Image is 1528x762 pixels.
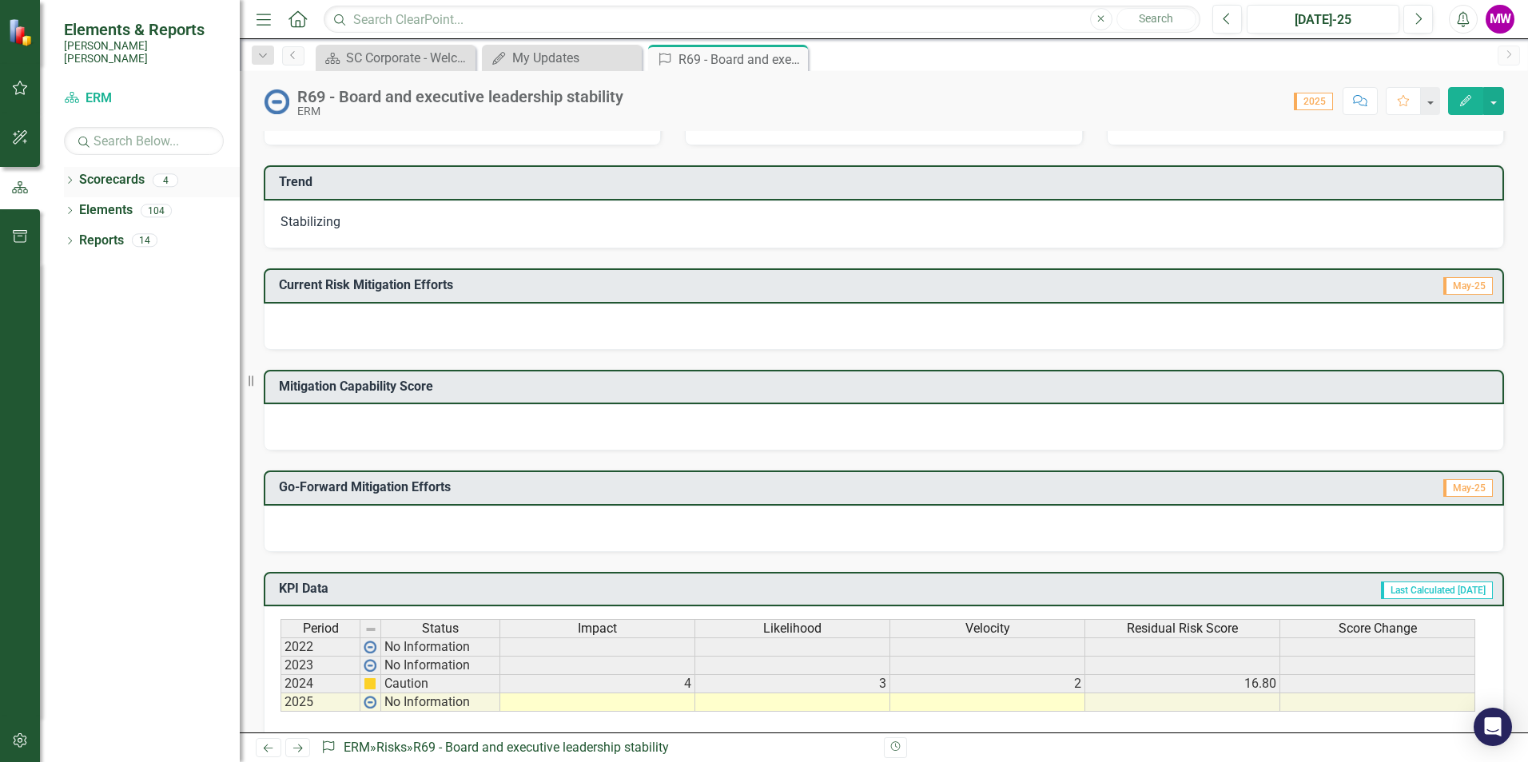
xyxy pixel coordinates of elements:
[1252,10,1394,30] div: [DATE]-25
[279,480,1216,494] h3: Go-Forward Mitigation Efforts
[279,175,1494,189] h3: Trend
[413,740,669,755] div: R69 - Board and executive leadership stability
[64,39,224,65] small: [PERSON_NAME] [PERSON_NAME]
[512,48,638,68] div: My Updates
[763,621,822,636] span: Likelihood
[281,214,340,229] span: Stabilizing
[64,89,224,108] a: ERM
[1247,5,1399,34] button: [DATE]-25
[1139,12,1173,25] span: Search
[132,234,157,248] div: 14
[364,659,376,672] img: wPkqUstsMhMTgAAAABJRU5ErkJggg==
[486,48,638,68] a: My Updates
[965,621,1010,636] span: Velocity
[320,48,472,68] a: SC Corporate - Welcome to ClearPoint
[364,696,376,708] img: wPkqUstsMhMTgAAAABJRU5ErkJggg==
[324,6,1200,34] input: Search ClearPoint...
[381,675,500,693] td: Caution
[279,278,1219,292] h3: Current Risk Mitigation Efforts
[281,637,360,657] td: 2022
[1381,581,1493,599] span: Last Calculated [DATE]
[1339,621,1417,636] span: Score Change
[64,20,224,39] span: Elements & Reports
[346,48,472,68] div: SC Corporate - Welcome to ClearPoint
[281,675,360,693] td: 2024
[281,657,360,675] td: 2023
[376,740,407,755] a: Risks
[79,201,133,220] a: Elements
[320,739,872,757] div: » »
[279,581,648,596] h3: KPI Data
[297,105,623,117] div: ERM
[364,641,376,653] img: wPkqUstsMhMTgAAAABJRU5ErkJggg==
[141,204,172,217] div: 104
[578,621,617,636] span: Impact
[422,621,459,636] span: Status
[890,675,1085,693] td: 2
[695,675,890,693] td: 3
[678,50,804,69] div: R69 - Board and executive leadership stability
[64,127,224,155] input: Search Below...
[364,623,377,636] img: 8DAGhfEEPCf229AAAAAElFTkSuQmCC
[1116,8,1196,30] button: Search
[79,171,145,189] a: Scorecards
[1127,621,1238,636] span: Residual Risk Score
[1474,708,1512,746] div: Open Intercom Messenger
[500,675,695,693] td: 4
[279,379,1494,394] h3: Mitigation Capability Score
[1443,479,1493,497] span: May-25
[297,88,623,105] div: R69 - Board and executive leadership stability
[1294,93,1333,110] span: 2025
[153,173,178,187] div: 4
[281,693,360,712] td: 2025
[381,637,500,657] td: No Information
[79,232,124,250] a: Reports
[1085,675,1280,693] td: 16.80
[264,89,289,114] img: No Information
[344,740,370,755] a: ERM
[381,657,500,675] td: No Information
[8,18,36,46] img: ClearPoint Strategy
[381,693,500,712] td: No Information
[1486,5,1514,34] button: MW
[1443,277,1493,295] span: May-25
[303,621,339,636] span: Period
[364,677,376,690] img: cBAA0RP0Y6D5n+AAAAAElFTkSuQmCC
